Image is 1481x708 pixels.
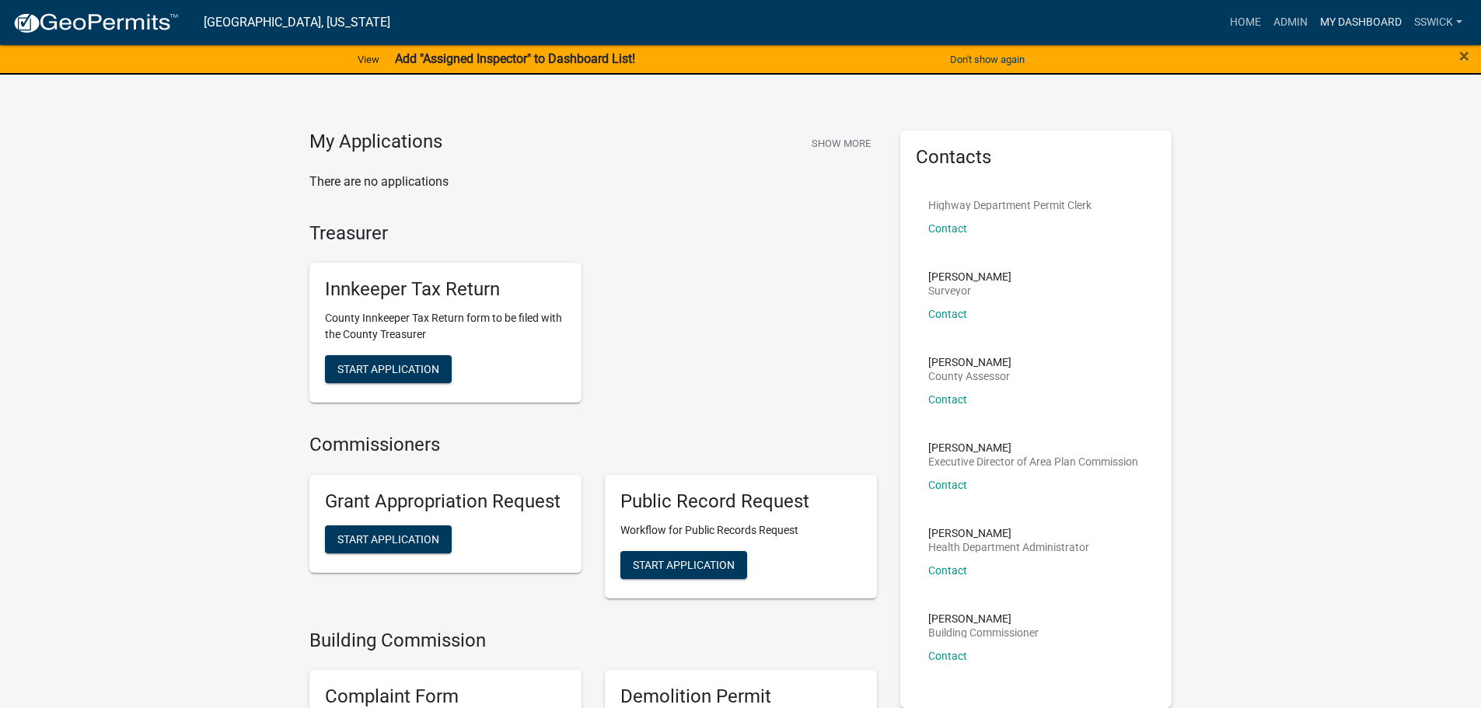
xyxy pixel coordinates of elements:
a: sswick [1408,8,1469,37]
a: Contact [928,564,967,577]
a: Contact [928,222,967,235]
p: Highway Department Permit Clerk [928,200,1092,211]
p: [PERSON_NAME] [928,271,1011,282]
a: View [351,47,386,72]
h4: My Applications [309,131,442,154]
p: Workflow for Public Records Request [620,522,861,539]
button: Start Application [620,551,747,579]
h4: Treasurer [309,222,877,245]
h4: Building Commission [309,630,877,652]
p: [PERSON_NAME] [928,442,1138,453]
h5: Grant Appropriation Request [325,490,566,513]
button: Start Application [325,525,452,553]
a: My Dashboard [1314,8,1408,37]
a: Contact [928,393,967,406]
h5: Complaint Form [325,685,566,708]
p: Health Department Administrator [928,542,1089,553]
span: × [1459,45,1469,67]
h5: Demolition Permit [620,685,861,708]
h4: Commissioners [309,434,877,456]
a: Contact [928,479,967,491]
p: Executive Director of Area Plan Commission [928,456,1138,467]
a: [GEOGRAPHIC_DATA], [US_STATE] [204,9,390,36]
button: Close [1459,47,1469,65]
h5: Contacts [916,146,1157,169]
p: Surveyor [928,285,1011,296]
span: Start Application [633,558,735,570]
a: Contact [928,308,967,320]
p: County Assessor [928,371,1011,382]
button: Show More [805,131,877,156]
p: [PERSON_NAME] [928,613,1039,624]
a: Admin [1267,8,1314,37]
a: Home [1224,8,1267,37]
p: [PERSON_NAME] [928,357,1011,368]
p: County Innkeeper Tax Return form to be filed with the County Treasurer [325,310,566,343]
h5: Public Record Request [620,490,861,513]
button: Don't show again [944,47,1031,72]
a: Contact [928,650,967,662]
p: Building Commissioner [928,627,1039,638]
p: [PERSON_NAME] [928,528,1089,539]
h5: Innkeeper Tax Return [325,278,566,301]
span: Start Application [337,532,439,545]
span: Start Application [337,363,439,375]
p: There are no applications [309,173,877,191]
strong: Add "Assigned Inspector" to Dashboard List! [395,51,635,66]
button: Start Application [325,355,452,383]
